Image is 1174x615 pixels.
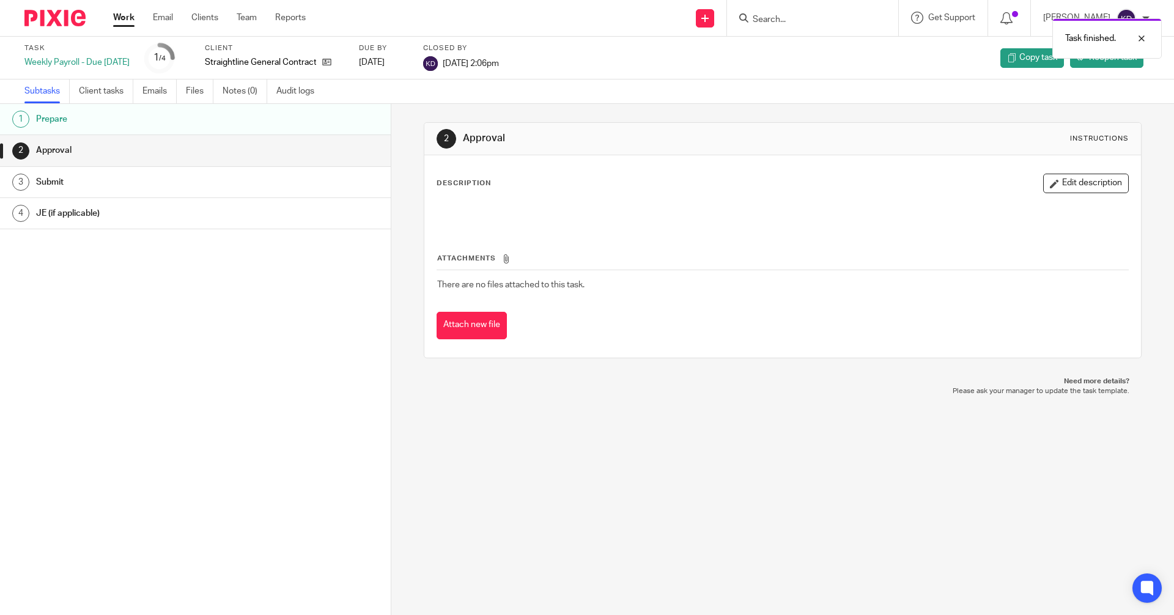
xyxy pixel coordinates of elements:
a: Emails [142,79,177,103]
p: Straightline General Contracting [205,56,316,68]
img: svg%3E [423,56,438,71]
h1: Approval [36,141,265,160]
a: Files [186,79,213,103]
p: Please ask your manager to update the task template. [436,386,1129,396]
div: 1 [12,111,29,128]
p: Description [437,179,491,188]
div: Instructions [1070,134,1129,144]
label: Due by [359,43,408,53]
span: There are no files attached to this task. [437,281,585,289]
a: Client tasks [79,79,133,103]
h1: JE (if applicable) [36,204,265,223]
div: 1 [153,51,166,65]
button: Edit description [1043,174,1129,193]
h1: Prepare [36,110,265,128]
a: Team [237,12,257,24]
label: Client [205,43,344,53]
a: Audit logs [276,79,323,103]
p: Need more details? [436,377,1129,386]
a: Reports [275,12,306,24]
label: Task [24,43,130,53]
p: Task finished. [1065,32,1116,45]
div: 2 [12,142,29,160]
button: Attach new file [437,312,507,339]
a: Notes (0) [223,79,267,103]
a: Clients [191,12,218,24]
img: svg%3E [1117,9,1136,28]
span: Attachments [437,255,496,262]
div: 2 [437,129,456,149]
div: 4 [12,205,29,222]
div: 3 [12,174,29,191]
a: Work [113,12,135,24]
small: /4 [159,55,166,62]
div: [DATE] [359,56,408,68]
h1: Approval [463,132,809,145]
span: [DATE] 2:06pm [443,59,499,67]
h1: Submit [36,173,265,191]
img: Pixie [24,10,86,26]
a: Email [153,12,173,24]
label: Closed by [423,43,499,53]
div: Weekly Payroll - Due [DATE] [24,56,130,68]
a: Subtasks [24,79,70,103]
